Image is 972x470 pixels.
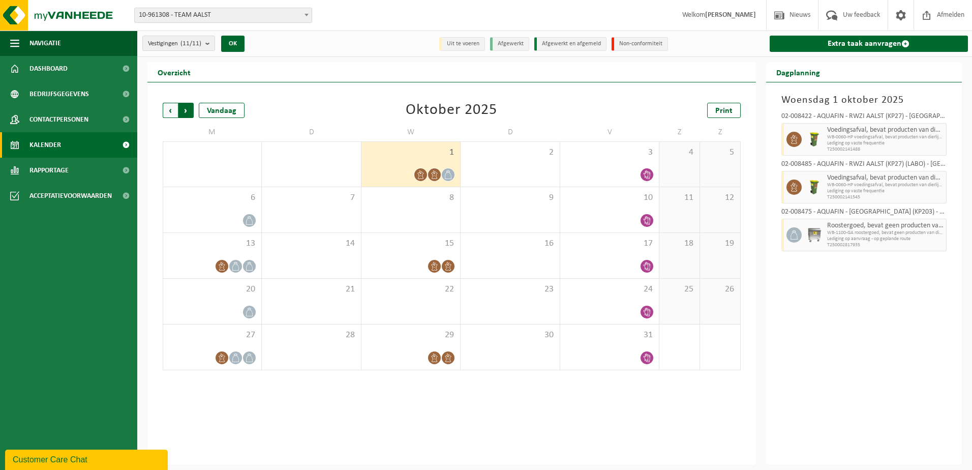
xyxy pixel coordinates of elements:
[827,174,944,182] span: Voedingsafval, bevat producten van dierlijke oorsprong, onverpakt, categorie 3
[135,8,312,22] span: 10-961308 - TEAM AALST
[267,284,355,295] span: 21
[367,147,455,158] span: 1
[659,123,700,141] td: Z
[490,37,529,51] li: Afgewerkt
[827,134,944,140] span: WB-0060-HP voedingsafval, bevat producten van dierlijke oors
[781,93,947,108] h3: Woensdag 1 oktober 2025
[168,238,256,249] span: 13
[466,330,554,341] span: 30
[466,147,554,158] span: 2
[178,103,194,118] span: Volgende
[29,158,69,183] span: Rapportage
[664,192,694,203] span: 11
[565,238,654,249] span: 17
[781,161,947,171] div: 02-008485 - AQUAFIN - RWZI AALST (KP27) (LABO) - [GEOGRAPHIC_DATA]
[406,103,497,118] div: Oktober 2025
[29,56,68,81] span: Dashboard
[705,284,735,295] span: 26
[163,103,178,118] span: Vorige
[612,37,668,51] li: Non-conformiteit
[267,330,355,341] span: 28
[827,182,944,188] span: WB-0060-HP voedingsafval, bevat producten van dierlijke oors
[827,194,944,200] span: T250002141545
[715,107,733,115] span: Print
[700,123,741,141] td: Z
[565,147,654,158] span: 3
[168,192,256,203] span: 6
[367,238,455,249] span: 15
[147,62,201,82] h2: Overzicht
[199,103,245,118] div: Vandaag
[707,103,741,118] a: Print
[221,36,245,52] button: OK
[134,8,312,23] span: 10-961308 - TEAM AALST
[466,284,554,295] span: 23
[466,192,554,203] span: 9
[827,236,944,242] span: Lediging op aanvraag - op geplande route
[705,238,735,249] span: 19
[439,37,485,51] li: Uit te voeren
[766,62,830,82] h2: Dagplanning
[461,123,560,141] td: D
[29,183,112,209] span: Acceptatievoorwaarden
[168,330,256,341] span: 27
[781,209,947,219] div: 02-008475 - AQUAFIN - [GEOGRAPHIC_DATA] (KP203) - BAMBRUGGE
[267,238,355,249] span: 14
[705,147,735,158] span: 5
[367,192,455,203] span: 8
[770,36,968,52] a: Extra taak aanvragen
[827,242,944,248] span: T250002817935
[781,113,947,123] div: 02-008422 - AQUAFIN - RWZI AALST (KP27) - [GEOGRAPHIC_DATA]
[705,192,735,203] span: 12
[560,123,659,141] td: V
[565,330,654,341] span: 31
[29,107,88,132] span: Contactpersonen
[361,123,461,141] td: W
[148,36,201,51] span: Vestigingen
[827,126,944,134] span: Voedingsafval, bevat producten van dierlijke oorsprong, onverpakt, categorie 3
[807,227,822,243] img: WB-1100-GAL-GY-01
[367,284,455,295] span: 22
[180,40,201,47] count: (11/11)
[827,146,944,153] span: T250002141488
[827,188,944,194] span: Lediging op vaste frequentie
[29,31,61,56] span: Navigatie
[142,36,215,51] button: Vestigingen(11/11)
[168,284,256,295] span: 20
[534,37,606,51] li: Afgewerkt en afgemeld
[664,238,694,249] span: 18
[827,140,944,146] span: Lediging op vaste frequentie
[565,284,654,295] span: 24
[29,81,89,107] span: Bedrijfsgegevens
[807,132,822,147] img: WB-0060-HPE-GN-50
[466,238,554,249] span: 16
[827,222,944,230] span: Roostergoed, bevat geen producten van dierlijke oorsprong
[163,123,262,141] td: M
[267,192,355,203] span: 7
[827,230,944,236] span: WB-1100-GA roostergoed, bevat geen producten van dierlijke o
[664,147,694,158] span: 4
[29,132,61,158] span: Kalender
[262,123,361,141] td: D
[664,284,694,295] span: 25
[5,448,170,470] iframe: chat widget
[565,192,654,203] span: 10
[807,180,822,195] img: WB-0060-HPE-GN-50
[705,11,756,19] strong: [PERSON_NAME]
[367,330,455,341] span: 29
